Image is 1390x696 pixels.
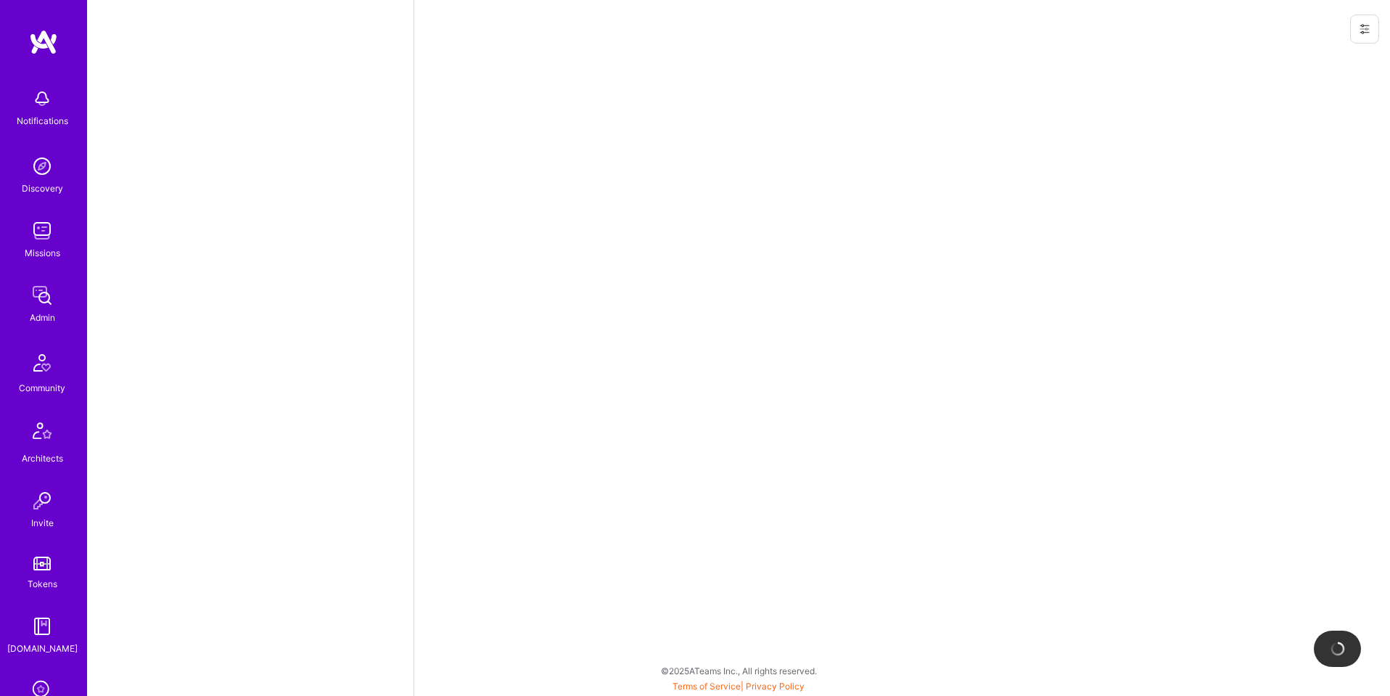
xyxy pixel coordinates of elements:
[17,113,68,128] div: Notifications
[29,29,58,55] img: logo
[28,84,57,113] img: bell
[673,681,741,692] a: Terms of Service
[19,380,65,396] div: Community
[25,416,59,451] img: Architects
[25,345,59,380] img: Community
[746,681,805,692] a: Privacy Policy
[33,557,51,570] img: tokens
[28,576,57,591] div: Tokens
[7,641,78,656] div: [DOMAIN_NAME]
[28,486,57,515] img: Invite
[25,245,60,261] div: Missions
[28,152,57,181] img: discovery
[1331,642,1345,656] img: loading
[673,681,805,692] span: |
[30,310,55,325] div: Admin
[28,216,57,245] img: teamwork
[87,652,1390,689] div: © 2025 ATeams Inc., All rights reserved.
[22,451,63,466] div: Architects
[31,515,54,531] div: Invite
[28,612,57,641] img: guide book
[22,181,63,196] div: Discovery
[28,281,57,310] img: admin teamwork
